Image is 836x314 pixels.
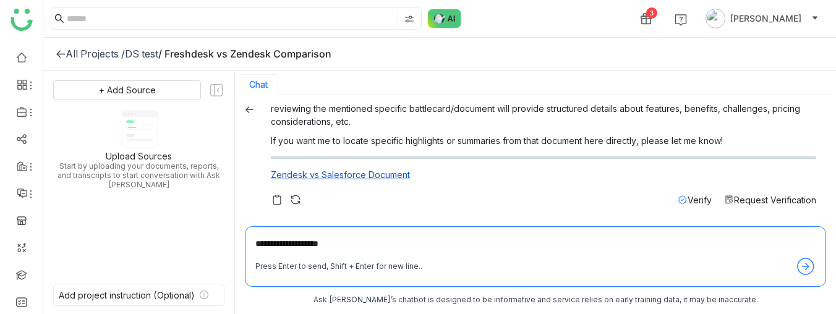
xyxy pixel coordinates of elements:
button: [PERSON_NAME] [703,9,821,28]
img: ask-buddy-normal.svg [428,9,461,28]
div: Start by uploading your documents, reports, and transcripts to start conversation with Ask [PERSO... [53,161,224,189]
div: Add project instruction (Optional) [59,290,195,300]
img: search-type.svg [404,14,414,24]
div: Ask [PERSON_NAME]’s chatbot is designed to be informative and service relies on early training da... [245,294,826,306]
a: Zendesk vs Salesforce Document [271,169,410,180]
p: If you want me to locate specific highlights or summaries from that document here directly, pleas... [271,134,816,147]
img: avatar [706,9,725,28]
span: Verify [688,195,712,205]
div: DS test [125,48,158,60]
button: Chat [249,80,268,90]
div: 3 [646,7,657,19]
img: regenerate-askbuddy.svg [289,193,302,206]
div: Upload Sources [106,151,172,161]
div: Press Enter to send, Shift + Enter for new line.. [255,261,422,273]
img: logo [11,9,33,31]
img: copy-askbuddy.svg [271,193,283,206]
img: help.svg [675,14,687,26]
p: For a comprehensive understanding of how Salesforce compares against Zendesk — particularly withi... [271,89,816,128]
span: Request Verification [734,195,816,205]
button: + Add Source [53,80,201,100]
span: + Add Source [99,83,156,97]
div: / Freshdesk vs Zendesk Comparison [158,48,331,60]
div: All Projects / [66,48,125,60]
span: [PERSON_NAME] [730,12,801,25]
